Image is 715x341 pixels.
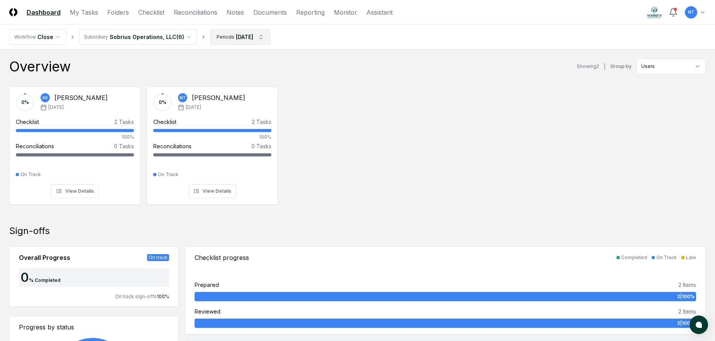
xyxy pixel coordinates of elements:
[577,63,599,70] div: Showing 2
[20,171,41,178] div: On Track
[180,95,186,101] span: MT
[19,253,70,262] div: Overall Progress
[54,93,108,102] div: [PERSON_NAME]
[366,8,393,17] a: Assistant
[16,142,54,150] div: Reconciliations
[16,134,134,141] div: 100%
[677,320,695,327] span: 2 | 100 %
[42,95,48,101] span: KK
[186,104,201,111] span: [DATE]
[296,8,325,17] a: Reporting
[9,59,71,74] div: Overview
[153,134,271,141] div: 100%
[147,254,169,261] div: On track
[678,307,696,316] div: 2 Items
[157,293,169,299] span: 100 %
[70,8,98,17] a: My Tasks
[236,33,253,41] div: [DATE]
[51,184,99,198] button: View Details
[174,8,217,17] a: Reconciliations
[153,118,176,126] div: Checklist
[188,184,236,198] button: View Details
[19,322,169,332] div: Progress by status
[158,171,178,178] div: On Track
[195,253,249,262] div: Checklist progress
[138,8,164,17] a: Checklist
[84,34,108,41] div: Subsidiary
[604,63,606,71] div: |
[686,254,696,261] div: Late
[114,142,134,150] div: 0 Tasks
[114,118,134,126] div: 2 Tasks
[253,8,287,17] a: Documents
[19,271,29,284] div: 0
[217,34,234,41] div: Periods
[192,93,245,102] div: [PERSON_NAME]
[147,80,278,205] a: 0%MT[PERSON_NAME][DATE]Checklist2 Tasks100%Reconciliations0 TasksOn TrackView Details
[16,118,39,126] div: Checklist
[690,316,708,334] button: atlas-launcher
[185,246,706,334] a: Checklist progressCompletedOn TrackLatePrepared2 Items2|100%Reviewed2 Items2|100%
[621,254,647,261] div: Completed
[210,29,271,45] button: Periods[DATE]
[610,64,632,69] label: Group by
[251,142,271,150] div: 0 Tasks
[195,281,219,289] div: Prepared
[647,6,662,19] img: Sobrius logo
[688,9,695,15] span: MT
[656,254,677,261] div: On Track
[29,277,61,284] div: % Completed
[227,8,244,17] a: Notes
[334,8,357,17] a: Monitor
[115,293,157,299] span: On track sign-offs
[677,293,695,300] span: 2 | 100 %
[107,8,129,17] a: Folders
[9,8,17,16] img: Logo
[684,5,698,19] button: MT
[9,80,141,205] a: 0%KK[PERSON_NAME][DATE]Checklist2 Tasks100%Reconciliations0 TasksOn TrackView Details
[195,307,220,316] div: Reviewed
[252,118,271,126] div: 2 Tasks
[9,29,271,45] nav: breadcrumb
[14,34,36,41] div: Workflow
[9,225,706,237] div: Sign-offs
[48,104,64,111] span: [DATE]
[27,8,61,17] a: Dashboard
[153,142,191,150] div: Reconciliations
[678,281,696,289] div: 2 Items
